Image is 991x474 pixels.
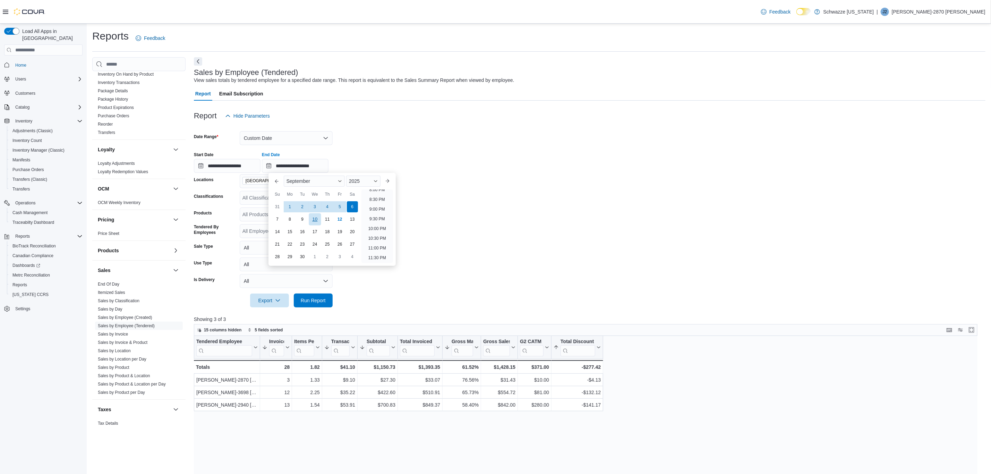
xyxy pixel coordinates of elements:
[554,339,601,356] button: Total Discount
[360,339,395,356] button: Subtotal
[7,261,85,270] a: Dashboards
[12,199,39,207] button: Operations
[98,200,140,205] span: OCM Weekly Inventory
[12,272,50,278] span: Metrc Reconciliation
[98,406,170,413] button: Taxes
[322,239,333,250] div: day-25
[331,339,349,345] div: Transaction Average
[334,189,345,200] div: Fr
[10,185,83,193] span: Transfers
[172,145,180,154] button: Loyalty
[10,156,83,164] span: Manifests
[347,251,358,262] div: day-4
[12,210,48,215] span: Cash Management
[12,292,49,297] span: [US_STATE] CCRS
[10,156,33,164] a: Manifests
[98,88,128,94] span: Package Details
[10,136,83,145] span: Inventory Count
[10,136,45,145] a: Inventory Count
[262,339,290,356] button: Invoices Sold
[967,326,976,334] button: Enter fullscreen
[322,201,333,212] div: day-4
[7,126,85,136] button: Adjustments (Classic)
[196,339,258,356] button: Tendered Employee
[883,8,887,16] span: J2
[297,189,308,200] div: Tu
[347,201,358,212] div: day-6
[12,304,83,313] span: Settings
[98,267,111,274] h3: Sales
[309,226,321,237] div: day-17
[309,201,321,212] div: day-3
[12,253,53,259] span: Canadian Compliance
[823,8,874,16] p: Schwazze [US_STATE]
[98,216,114,223] h3: Pricing
[561,339,595,345] div: Total Discount
[92,29,129,43] h1: Reports
[4,57,83,332] nav: Complex example
[10,242,83,250] span: BioTrack Reconciliation
[98,130,115,135] a: Transfers
[347,189,358,200] div: Sa
[322,189,333,200] div: Th
[10,127,83,135] span: Adjustments (Classic)
[294,339,314,345] div: Items Per Transaction
[92,280,186,399] div: Sales
[322,214,333,225] div: day-11
[98,97,128,102] a: Package History
[98,267,170,274] button: Sales
[219,87,263,101] span: Email Subscription
[10,185,33,193] a: Transfers
[144,35,165,42] span: Feedback
[172,266,180,274] button: Sales
[7,175,85,184] button: Transfers (Classic)
[14,8,45,15] img: Cova
[347,239,358,250] div: day-27
[367,339,390,356] div: Subtotal
[246,177,289,184] span: [GEOGRAPHIC_DATA]
[15,234,30,239] span: Reports
[194,68,298,77] h3: Sales by Employee (Tendered)
[12,103,83,111] span: Catalog
[334,226,345,237] div: day-19
[92,198,186,210] div: OCM
[1,102,85,112] button: Catalog
[133,31,168,45] a: Feedback
[262,152,280,158] label: End Date
[194,210,212,216] label: Products
[284,251,296,262] div: day-29
[240,131,333,145] button: Custom Date
[98,216,170,223] button: Pricing
[10,252,56,260] a: Canadian Compliance
[194,326,245,334] button: 15 columns hidden
[98,185,170,192] button: OCM
[98,72,154,77] a: Inventory On Hand by Product
[262,159,328,173] input: Press the down key to enter a popover containing a calendar. Press the escape key to close the po...
[10,271,53,279] a: Metrc Reconciliation
[172,405,180,414] button: Taxes
[284,201,296,212] div: day-1
[445,339,479,356] button: Gross Margin
[194,177,214,183] label: Locations
[12,138,42,143] span: Inventory Count
[12,263,40,268] span: Dashboards
[98,340,147,345] a: Sales by Invoice & Product
[240,274,333,288] button: All
[10,175,83,184] span: Transfers (Classic)
[98,247,119,254] h3: Products
[400,339,435,356] div: Total Invoiced
[10,261,83,270] span: Dashboards
[7,184,85,194] button: Transfers
[98,161,135,166] a: Loyalty Adjustments
[194,112,217,120] h3: Report
[15,104,29,110] span: Catalog
[98,421,118,426] a: Tax Details
[194,57,202,66] button: Next
[309,239,321,250] div: day-24
[196,339,252,345] div: Tendered Employee
[1,231,85,241] button: Reports
[98,406,111,413] h3: Taxes
[892,8,985,16] p: [PERSON_NAME]-2870 [PERSON_NAME]
[98,122,113,127] a: Reorder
